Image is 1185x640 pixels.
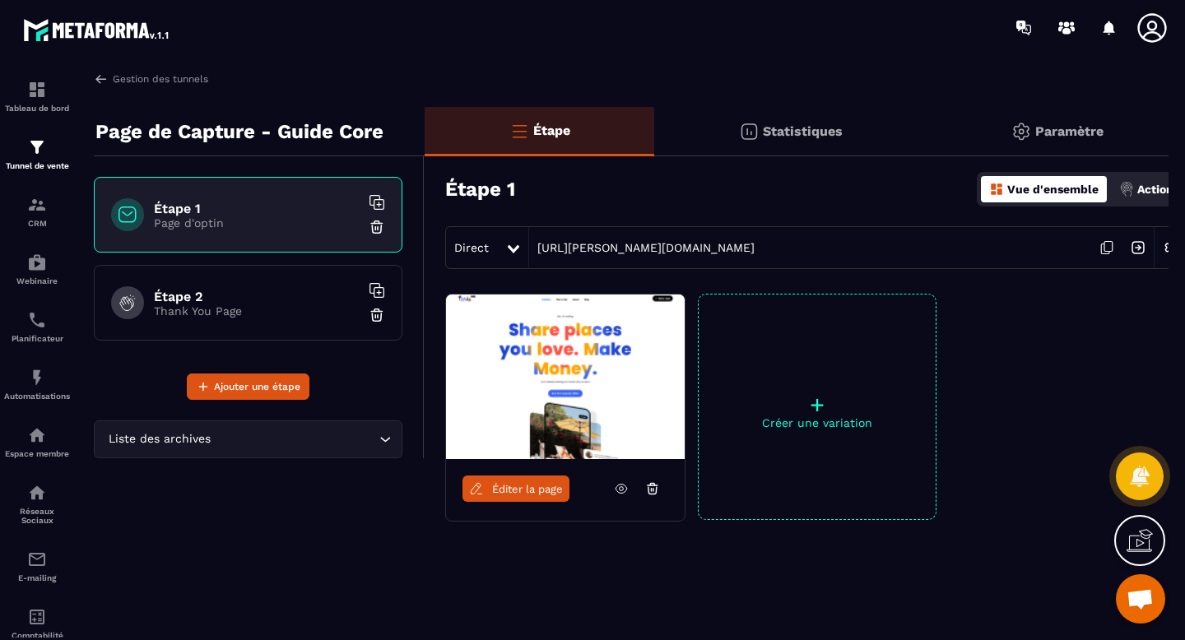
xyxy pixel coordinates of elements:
[4,631,70,640] p: Comptabilité
[154,289,360,304] h6: Étape 2
[4,573,70,582] p: E-mailing
[4,240,70,298] a: automationsautomationsWebinaire
[23,15,171,44] img: logo
[27,607,47,627] img: accountant
[699,393,936,416] p: +
[27,80,47,100] img: formation
[4,334,70,343] p: Planificateur
[4,298,70,355] a: schedulerschedulerPlanificateur
[1119,182,1134,197] img: actions.d6e523a2.png
[27,310,47,330] img: scheduler
[94,420,402,458] div: Search for option
[27,483,47,503] img: social-network
[214,378,300,395] span: Ajouter une étape
[739,122,759,141] img: stats.20deebd0.svg
[4,471,70,537] a: social-networksocial-networkRéseaux Sociaux
[763,123,843,139] p: Statistiques
[369,219,385,235] img: trash
[95,115,383,148] p: Page de Capture - Guide Core
[27,195,47,215] img: formation
[529,241,755,254] a: [URL][PERSON_NAME][DOMAIN_NAME]
[1137,183,1179,196] p: Actions
[187,373,309,400] button: Ajouter une étape
[4,161,70,170] p: Tunnel de vente
[94,72,208,86] a: Gestion des tunnels
[27,137,47,157] img: formation
[1011,122,1031,141] img: setting-gr.5f69749f.svg
[989,182,1004,197] img: dashboard-orange.40269519.svg
[27,550,47,569] img: email
[154,304,360,318] p: Thank You Page
[1116,574,1165,624] a: Ouvrir le chat
[154,216,360,230] p: Page d'optin
[369,307,385,323] img: trash
[454,241,489,254] span: Direct
[214,430,375,448] input: Search for option
[27,253,47,272] img: automations
[4,413,70,471] a: automationsautomationsEspace membre
[1035,123,1104,139] p: Paramètre
[4,183,70,240] a: formationformationCRM
[492,483,563,495] span: Éditer la page
[27,368,47,387] img: automations
[533,123,570,138] p: Étape
[4,507,70,525] p: Réseaux Sociaux
[4,355,70,413] a: automationsautomationsAutomatisations
[4,276,70,285] p: Webinaire
[1007,183,1099,196] p: Vue d'ensemble
[4,537,70,595] a: emailemailE-mailing
[4,125,70,183] a: formationformationTunnel de vente
[4,104,70,113] p: Tableau de bord
[4,449,70,458] p: Espace membre
[4,219,70,228] p: CRM
[462,475,569,502] a: Éditer la page
[94,72,109,86] img: arrow
[509,121,529,141] img: bars-o.4a397970.svg
[4,392,70,401] p: Automatisations
[699,416,936,429] p: Créer une variation
[446,294,685,459] img: image
[445,178,515,201] h3: Étape 1
[27,425,47,445] img: automations
[105,430,214,448] span: Liste des archives
[154,201,360,216] h6: Étape 1
[4,67,70,125] a: formationformationTableau de bord
[1122,232,1154,263] img: arrow-next.bcc2205e.svg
